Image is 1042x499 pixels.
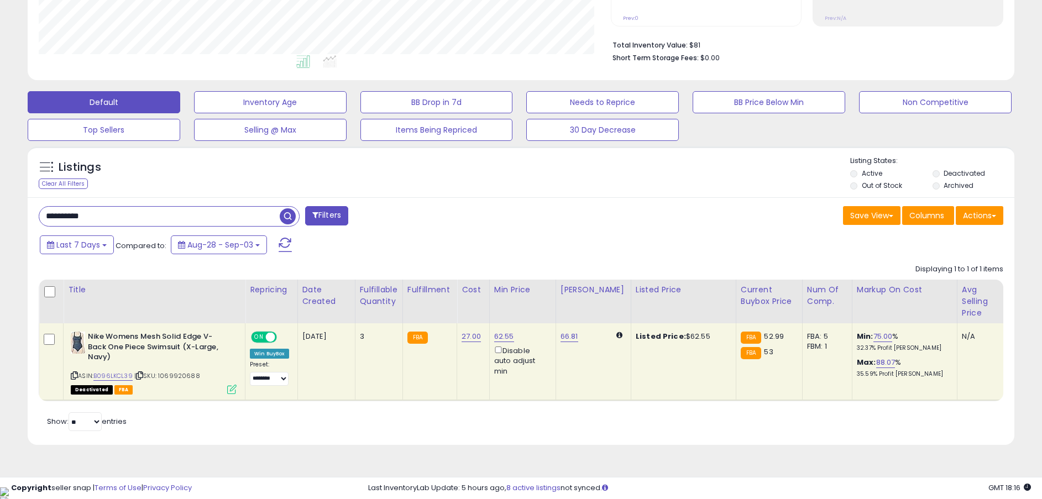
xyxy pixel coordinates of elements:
[407,284,452,296] div: Fulfillment
[741,332,761,344] small: FBA
[360,332,394,342] div: 3
[741,347,761,359] small: FBA
[143,482,192,493] a: Privacy Policy
[275,333,293,342] span: OFF
[700,52,720,63] span: $0.00
[71,332,237,393] div: ASIN:
[40,235,114,254] button: Last 7 Days
[944,169,985,178] label: Deactivated
[407,332,428,344] small: FBA
[28,91,180,113] button: Default
[71,385,113,395] span: All listings that are unavailable for purchase on Amazon for any reason other than out-of-stock
[526,91,679,113] button: Needs to Reprice
[693,91,845,113] button: BB Price Below Min
[807,284,847,307] div: Num of Comp.
[807,342,844,351] div: FBM: 1
[250,361,289,386] div: Preset:
[39,178,88,189] div: Clear All Filters
[360,119,513,141] button: Items Being Repriced
[252,333,266,342] span: ON
[71,332,85,354] img: 31gsyS3+WJL._SL40_.jpg
[909,210,944,221] span: Columns
[741,284,798,307] div: Current Buybox Price
[944,181,973,190] label: Archived
[764,331,784,342] span: 52.99
[561,284,626,296] div: [PERSON_NAME]
[843,206,900,225] button: Save View
[852,280,957,323] th: The percentage added to the cost of goods (COGS) that forms the calculator for Min & Max prices.
[857,357,876,367] b: Max:
[360,284,398,307] div: Fulfillable Quantity
[857,332,949,352] div: %
[612,40,688,50] b: Total Inventory Value:
[873,331,893,342] a: 75.00
[561,331,578,342] a: 66.81
[636,331,686,342] b: Listed Price:
[623,15,638,22] small: Prev: 0
[988,482,1031,493] span: 2025-09-12 18:16 GMT
[194,91,347,113] button: Inventory Age
[862,169,882,178] label: Active
[857,344,949,352] p: 32.37% Profit [PERSON_NAME]
[526,119,679,141] button: 30 Day Decrease
[862,181,902,190] label: Out of Stock
[68,284,240,296] div: Title
[250,349,289,359] div: Win BuyBox
[47,416,127,427] span: Show: entries
[612,38,995,51] li: $81
[494,331,514,342] a: 62.55
[360,91,513,113] button: BB Drop in 7d
[11,482,51,493] strong: Copyright
[59,160,101,175] h5: Listings
[915,264,1003,275] div: Displaying 1 to 1 of 1 items
[56,239,100,250] span: Last 7 Days
[494,284,551,296] div: Min Price
[302,284,350,307] div: Date Created
[302,332,347,342] div: [DATE]
[857,284,952,296] div: Markup on Cost
[116,240,166,251] span: Compared to:
[962,332,998,342] div: N/A
[857,370,949,378] p: 35.59% Profit [PERSON_NAME]
[902,206,954,225] button: Columns
[114,385,133,395] span: FBA
[95,482,142,493] a: Terms of Use
[850,156,1014,166] p: Listing States:
[636,284,731,296] div: Listed Price
[88,332,222,365] b: Nike Womens Mesh Solid Edge V-Back One Piece Swimsuit (X-Large, Navy)
[93,371,133,381] a: B096LKCL39
[305,206,348,225] button: Filters
[825,15,846,22] small: Prev: N/A
[28,119,180,141] button: Top Sellers
[612,53,699,62] b: Short Term Storage Fees:
[807,332,844,342] div: FBA: 5
[857,358,949,378] div: %
[250,284,293,296] div: Repricing
[194,119,347,141] button: Selling @ Max
[187,239,253,250] span: Aug-28 - Sep-03
[956,206,1003,225] button: Actions
[764,346,773,357] span: 53
[171,235,267,254] button: Aug-28 - Sep-03
[859,91,1012,113] button: Non Competitive
[494,344,547,376] div: Disable auto adjust min
[462,331,481,342] a: 27.00
[636,332,727,342] div: $62.55
[962,284,1002,319] div: Avg Selling Price
[857,331,873,342] b: Min:
[876,357,896,368] a: 88.07
[134,371,200,380] span: | SKU: 1069920688
[462,284,485,296] div: Cost
[506,482,561,493] a: 8 active listings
